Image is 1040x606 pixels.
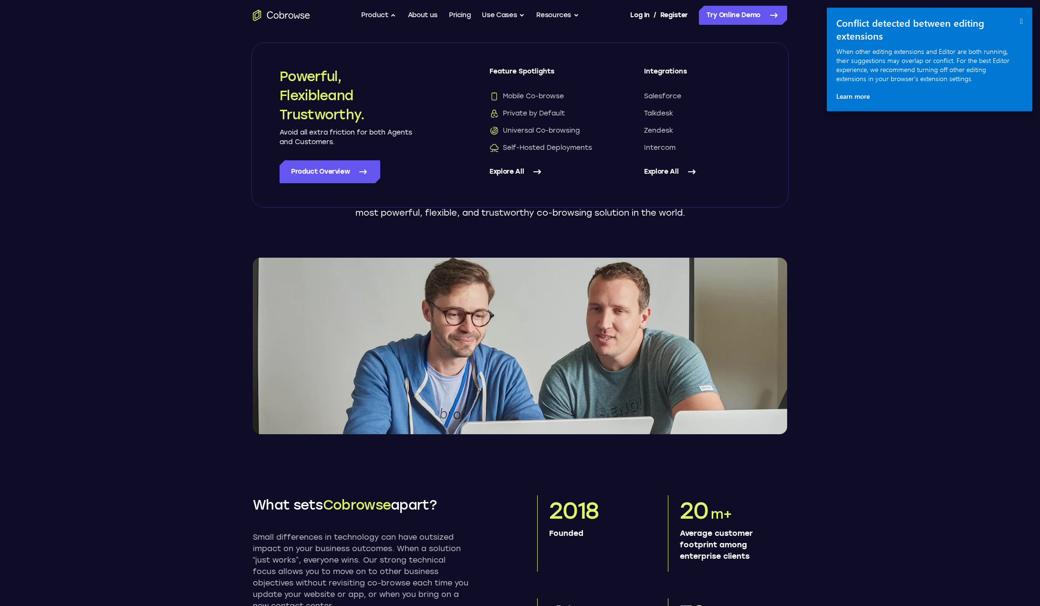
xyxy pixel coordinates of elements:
a: Register [660,6,688,25]
span: Zendesk [644,126,673,136]
a: Intercom [644,143,760,153]
a: Try Online Demo [699,6,787,25]
a: Private by DefaultPrivate by Default [489,109,606,118]
img: Private by Default [489,109,499,118]
img: Mobile Co-browse [489,92,499,101]
h2: What sets apart? [253,495,468,514]
a: Explore All [644,160,760,183]
a: Salesforce [644,92,760,101]
a: Mobile Co-browseMobile Co-browse [489,92,606,101]
a: Zendesk [644,126,760,136]
span: Cobrowse [323,497,391,513]
img: Self-Hosted Deployments [489,143,499,153]
a: Log In [630,6,649,25]
button: Resources [536,6,579,25]
span: Universal Co-browsing [489,126,580,136]
a: Go to the home page [253,10,310,21]
span: Feature Spotlights [489,67,606,84]
button: Product [361,6,396,25]
span: Self-Hosted Deployments [489,143,592,153]
span: Mobile Co-browse [489,92,564,101]
p: Avoid all extra friction for both Agents and Customers. [280,128,413,147]
span: 2018 [549,497,599,524]
img: Universal Co-browsing [489,126,499,136]
a: Pricing [449,6,471,25]
img: Two Cobrowse software developers, João and Ross, working on their computers [253,258,787,434]
span: Talkdesk [644,109,673,118]
span: Private by Default [489,109,565,118]
a: About us [408,6,437,25]
a: Self-Hosted DeploymentsSelf-Hosted Deployments [489,143,606,153]
a: Talkdesk [644,109,760,118]
span: Intercom [644,143,676,153]
span: 20 [680,497,708,524]
p: Average customer footprint among enterprise clients [680,528,780,562]
span: Integrations [644,67,760,84]
h2: Powerful, Flexible and Trustworthy. [280,67,413,124]
span: / [654,10,656,21]
a: Explore All [489,160,606,183]
a: Universal Co-browsingUniversal Co-browsing [489,126,606,136]
span: m+ [711,506,732,522]
button: Use Cases [482,6,525,25]
span: Salesforce [644,92,681,101]
p: Founded [549,528,649,539]
a: Product Overview [280,160,380,183]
